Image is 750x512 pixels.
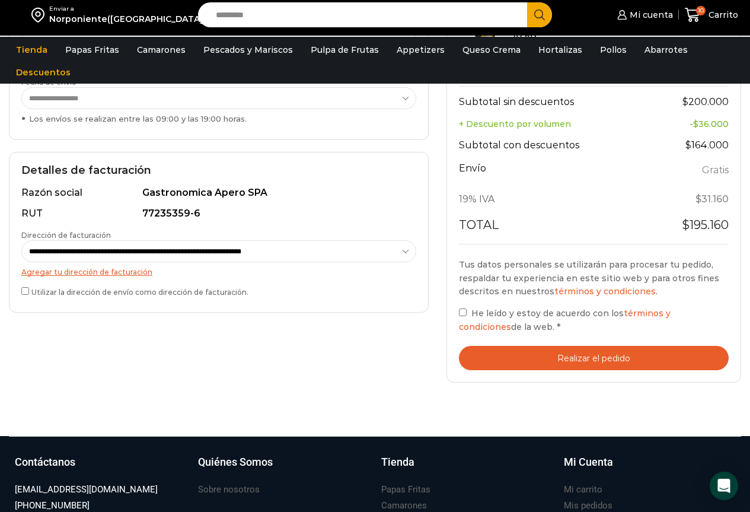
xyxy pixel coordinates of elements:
[15,484,158,496] h3: [EMAIL_ADDRESS][DOMAIN_NAME]
[685,139,729,151] bdi: 164.000
[198,482,260,498] a: Sobre nosotros
[685,139,691,151] span: $
[10,39,53,61] a: Tienda
[693,119,729,129] bdi: 36.000
[554,286,656,297] a: términos y condiciones
[627,9,673,21] span: Mi cuenta
[564,500,612,512] h3: Mis pedidos
[21,287,29,295] input: Utilizar la dirección de envío como dirección de facturación.
[564,484,602,496] h3: Mi carrito
[381,454,414,470] h3: Tienda
[142,186,411,200] div: Gastronomica Apero SPA
[696,6,706,15] span: 10
[564,454,735,482] a: Mi Cuenta
[459,309,467,316] input: He leído y estoy de acuerdo con lostérminos y condicionesde la web. *
[693,119,698,129] span: $
[459,186,649,213] th: 19% IVA
[131,39,192,61] a: Camarones
[381,500,427,512] h3: Camarones
[710,472,738,500] div: Open Intercom Messenger
[459,308,671,332] a: términos y condiciones
[21,268,152,276] a: Agregar tu dirección de facturación
[695,193,729,205] span: 31.160
[695,193,701,205] span: $
[682,218,729,232] bdi: 195.160
[532,39,588,61] a: Hortalizas
[391,39,451,61] a: Appetizers
[457,39,526,61] a: Queso Crema
[614,3,672,27] a: Mi cuenta
[198,454,273,470] h3: Quiénes Somos
[21,186,140,200] div: Razón social
[15,454,186,482] a: Contáctanos
[459,132,649,160] th: Subtotal con descuentos
[381,454,553,482] a: Tienda
[649,116,729,132] td: -
[197,39,299,61] a: Pescados y Mariscos
[682,96,688,107] span: $
[459,160,649,186] th: Envío
[15,500,90,512] h3: [PHONE_NUMBER]
[198,484,260,496] h3: Sobre nosotros
[682,96,729,107] bdi: 200.000
[21,113,416,125] div: Los envíos se realizan entre las 09:00 y las 19:00 horas.
[564,482,602,498] a: Mi carrito
[381,484,430,496] h3: Papas Fritas
[15,454,75,470] h3: Contáctanos
[557,322,560,332] abbr: requerido
[59,39,125,61] a: Papas Fritas
[15,482,158,498] a: [EMAIL_ADDRESS][DOMAIN_NAME]
[459,87,649,116] th: Subtotal sin descuentos
[685,1,738,29] a: 10 Carrito
[639,39,694,61] a: Abarrotes
[594,39,633,61] a: Pollos
[49,13,206,25] div: Norponiente([GEOGRAPHIC_DATA])
[10,61,76,84] a: Descuentos
[21,77,416,125] label: Fecha de envío *
[21,230,416,262] label: Dirección de facturación
[459,346,729,370] button: Realizar el pedido
[21,87,416,109] select: Fecha de envío * Los envíos se realizan entre las 09:00 y las 19:00 horas.
[706,9,738,21] span: Carrito
[49,5,206,13] div: Enviar a
[702,162,729,179] label: Gratis
[21,207,140,221] div: RUT
[527,2,552,27] button: Search button
[21,164,416,177] h2: Detalles de facturación
[459,213,649,244] th: Total
[459,258,729,298] p: Tus datos personales se utilizarán para procesar tu pedido, respaldar tu experiencia en este siti...
[198,454,369,482] a: Quiénes Somos
[564,454,613,470] h3: Mi Cuenta
[31,5,49,25] img: address-field-icon.svg
[142,207,411,221] div: 77235359-6
[459,308,671,332] span: He leído y estoy de acuerdo con los de la web.
[459,116,649,132] th: + Descuento por volumen
[21,285,416,297] label: Utilizar la dirección de envío como dirección de facturación.
[21,240,416,262] select: Dirección de facturación
[381,482,430,498] a: Papas Fritas
[682,218,690,232] span: $
[305,39,385,61] a: Pulpa de Frutas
